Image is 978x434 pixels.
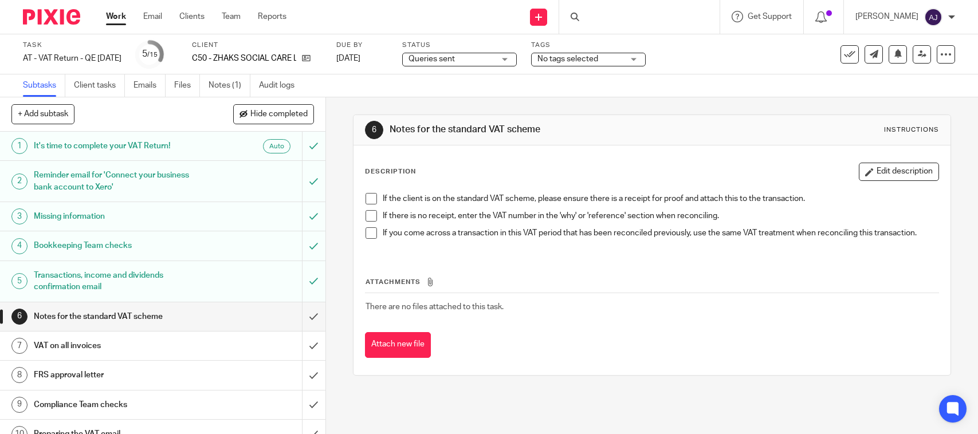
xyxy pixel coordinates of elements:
[250,110,308,119] span: Hide completed
[258,11,286,22] a: Reports
[11,309,28,325] div: 6
[34,308,205,325] h1: Notes for the standard VAT scheme
[11,138,28,154] div: 1
[143,11,162,22] a: Email
[23,74,65,97] a: Subtasks
[383,210,938,222] p: If there is no receipt, enter the VAT number in the 'why' or 'reference' section when reconciling.
[365,121,383,139] div: 6
[23,53,121,64] div: AT - VAT Return - QE [DATE]
[147,52,158,58] small: /15
[74,74,125,97] a: Client tasks
[11,397,28,413] div: 9
[133,74,166,97] a: Emails
[233,104,314,124] button: Hide completed
[174,74,200,97] a: Files
[366,279,421,285] span: Attachments
[365,167,416,176] p: Description
[179,11,205,22] a: Clients
[34,366,205,384] h1: FRS approval letter
[537,55,598,63] span: No tags selected
[142,48,158,61] div: 5
[365,332,431,358] button: Attach new file
[855,11,918,22] p: [PERSON_NAME]
[859,163,939,181] button: Edit description
[11,338,28,354] div: 7
[259,74,303,97] a: Audit logs
[390,124,677,136] h1: Notes for the standard VAT scheme
[748,13,792,21] span: Get Support
[34,237,205,254] h1: Bookkeeping Team checks
[383,193,938,204] p: If the client is on the standard VAT scheme, please ensure there is a receipt for proof and attac...
[222,11,241,22] a: Team
[23,41,121,50] label: Task
[11,208,28,224] div: 3
[34,267,205,296] h1: Transactions, income and dividends confirmation email
[11,273,28,289] div: 5
[11,238,28,254] div: 4
[336,54,360,62] span: [DATE]
[11,367,28,383] div: 8
[884,125,939,135] div: Instructions
[192,53,296,64] p: C50 - ZHAKS SOCIAL CARE LTD
[383,227,938,239] p: If you come across a transaction in this VAT period that has been reconciled previously, use the ...
[34,208,205,225] h1: Missing information
[34,337,205,354] h1: VAT on all invoices
[34,167,205,196] h1: Reminder email for 'Connect your business bank account to Xero'
[23,9,80,25] img: Pixie
[209,74,250,97] a: Notes (1)
[366,303,504,311] span: There are no files attached to this task.
[531,41,646,50] label: Tags
[409,55,455,63] span: Queries sent
[11,173,28,190] div: 2
[34,137,205,155] h1: It's time to complete your VAT Return!
[23,53,121,64] div: AT - VAT Return - QE 31-08-2025
[924,8,942,26] img: svg%3E
[192,41,322,50] label: Client
[34,396,205,413] h1: Compliance Team checks
[11,104,74,124] button: + Add subtask
[336,41,388,50] label: Due by
[263,139,290,153] div: Auto
[106,11,126,22] a: Work
[402,41,517,50] label: Status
